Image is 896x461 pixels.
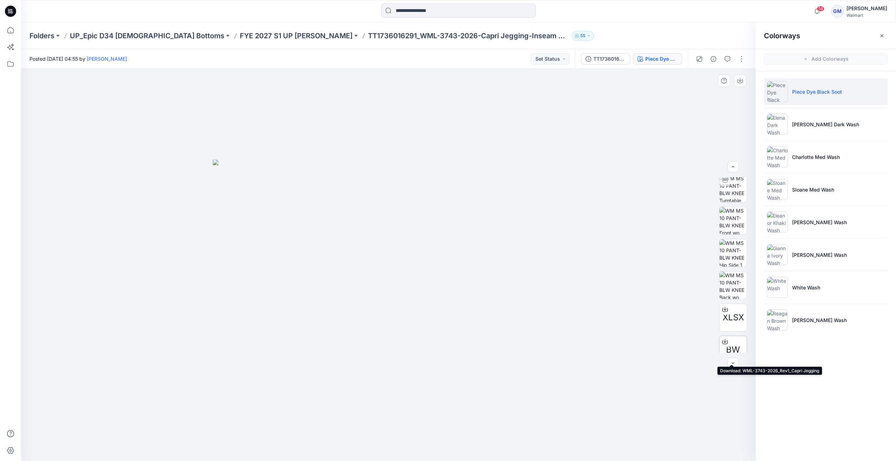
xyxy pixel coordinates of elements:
p: Charlotte Med Wash [792,153,840,161]
span: 58 [817,6,824,12]
img: Sloane Med Wash [767,179,788,200]
img: Eleanor Khaki Wash [767,212,788,233]
p: [PERSON_NAME] Wash [792,219,847,226]
img: Reagan Brown Wash [767,309,788,330]
img: Elena Dark Wash [767,114,788,135]
img: White Wash [767,277,788,298]
p: TT1736016291_WML-3743-2026-Capri Jegging-Inseam 23 Inch [368,31,569,41]
p: [PERSON_NAME] Dark Wash [792,121,859,128]
p: White Wash [792,284,820,291]
div: [PERSON_NAME] [846,4,887,13]
span: XLSX [723,311,744,324]
h2: Colorways [764,32,800,40]
p: Sloane Med Wash [792,186,834,193]
div: Walmart [846,13,887,18]
p: Piece Dye Black Soot [792,88,842,95]
button: Piece Dye Black Soot [633,53,682,65]
div: GM [831,5,844,18]
span: Posted [DATE] 04:55 by [29,55,127,62]
p: 55 [580,32,585,40]
button: TT1736016291_Rev1_WML-3743-2026_Rev1_Capri Jegging_Full Colorway [581,53,630,65]
img: Charlotte Med Wash [767,146,788,167]
a: UP_Epic D34 [DEMOGRAPHIC_DATA] Bottoms [70,31,224,41]
img: Gianna Ivory Wash [767,244,788,265]
img: WM MS 10 PANT-BLW KNEE Hip Side 1 wo Avatar [719,239,747,267]
div: TT1736016291_Rev1_WML-3743-2026_Rev1_Capri Jegging_Full Colorway [593,55,626,63]
button: Details [708,53,719,65]
div: Piece Dye Black Soot [645,55,678,63]
p: [PERSON_NAME] Wash [792,316,847,324]
img: Piece Dye Black Soot [767,81,788,102]
a: Folders [29,31,54,41]
img: WM MS 10 PANT-BLW KNEE Front wo Avatar [719,207,747,234]
button: 55 [572,31,594,41]
img: WM MS 10 PANT-BLW KNEE Turntable with Avatar [719,175,747,202]
p: [PERSON_NAME] Wash [792,251,847,259]
img: eyJhbGciOiJIUzI1NiIsImtpZCI6IjAiLCJzbHQiOiJzZXMiLCJ0eXAiOiJKV1QifQ.eyJkYXRhIjp7InR5cGUiOiJzdG9yYW... [213,160,564,461]
a: FYE 2027 S1 UP [PERSON_NAME] [240,31,353,41]
img: WM MS 10 PANT-BLW KNEE Back wo Avatar [719,272,747,299]
a: [PERSON_NAME] [87,56,127,62]
span: BW [726,343,740,356]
